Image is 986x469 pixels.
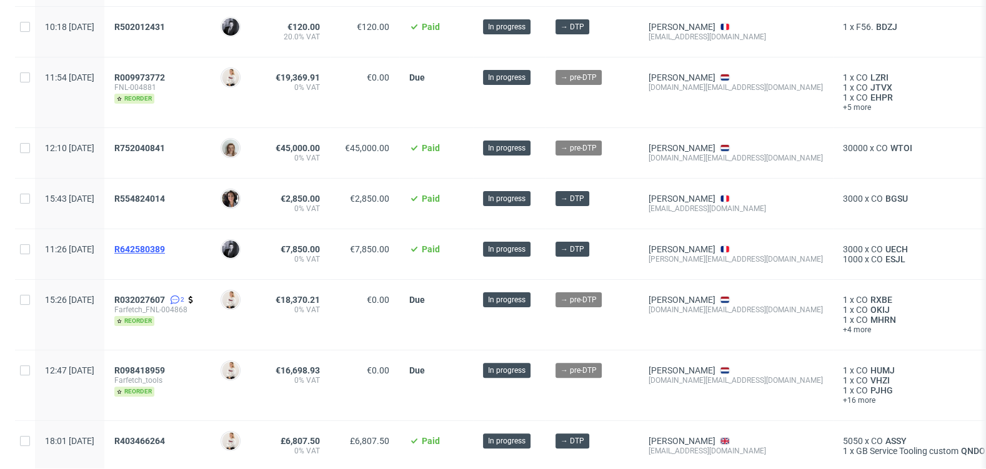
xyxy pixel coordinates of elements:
span: 0% VAT [271,305,320,315]
span: CO [856,295,868,305]
img: Mari Fok [222,432,239,450]
img: Moreno Martinez Cristina [222,190,239,207]
span: Farfetch_tools [114,375,201,385]
img: Philippe Dubuy [222,240,239,258]
span: 3000 [843,194,863,204]
span: 1 [843,82,848,92]
span: Paid [422,244,440,254]
a: RXBE [868,295,895,305]
a: BGSU [883,194,910,204]
span: €2,850.00 [281,194,320,204]
span: CO [856,375,868,385]
span: In progress [488,193,525,204]
a: [PERSON_NAME] [649,194,715,204]
span: In progress [488,142,525,154]
span: R752040841 [114,143,165,153]
span: 11:26 [DATE] [45,244,94,254]
span: 2 [181,295,184,305]
span: 0% VAT [271,82,320,92]
span: 30000 [843,143,868,153]
span: In progress [488,72,525,83]
span: Paid [422,22,440,32]
a: [PERSON_NAME] [649,22,715,32]
span: reorder [114,316,154,326]
a: R032027607 [114,295,167,305]
span: → pre-DTP [560,72,597,83]
a: BDZJ [874,22,900,32]
a: [PERSON_NAME] [649,244,715,254]
span: → DTP [560,21,584,32]
span: EHPR [868,92,895,102]
span: Paid [422,436,440,446]
span: → DTP [560,244,584,255]
span: Due [409,295,425,305]
div: [DOMAIN_NAME][EMAIL_ADDRESS][DOMAIN_NAME] [649,305,823,315]
span: Due [409,72,425,82]
span: 3000 [843,244,863,254]
span: 1 [843,295,848,305]
span: 10:18 [DATE] [45,22,94,32]
span: R403466264 [114,436,165,446]
a: OKIJ [868,305,892,315]
img: Monika Poźniak [222,139,239,157]
span: 0% VAT [271,204,320,214]
span: Paid [422,143,440,153]
span: CO [856,92,868,102]
span: 0% VAT [271,254,320,264]
span: €120.00 [357,22,389,32]
a: VHZI [868,375,892,385]
span: €0.00 [367,295,389,305]
span: CO [871,254,883,264]
span: €7,850.00 [281,244,320,254]
img: Mari Fok [222,362,239,379]
div: [DOMAIN_NAME][EMAIL_ADDRESS][DOMAIN_NAME] [649,153,823,163]
span: CO [856,305,868,315]
span: CO [871,244,883,254]
a: 2 [167,295,184,305]
span: €120.00 [287,22,320,32]
a: ESJL [883,254,908,264]
span: 1 [843,72,848,82]
span: R554824014 [114,194,165,204]
img: Mari Fok [222,69,239,86]
span: In progress [488,435,525,447]
span: €2,850.00 [350,194,389,204]
div: [EMAIL_ADDRESS][DOMAIN_NAME] [649,204,823,214]
div: [PERSON_NAME][EMAIL_ADDRESS][DOMAIN_NAME] [649,254,823,264]
span: €0.00 [367,365,389,375]
span: R009973772 [114,72,165,82]
a: LZRI [868,72,891,82]
span: £6,807.50 [350,436,389,446]
a: HUMJ [868,365,897,375]
a: R554824014 [114,194,167,204]
span: In progress [488,294,525,305]
a: R009973772 [114,72,167,82]
a: WTOI [888,143,915,153]
a: ASSY [883,436,909,446]
span: JTVX [868,82,895,92]
a: [PERSON_NAME] [649,295,715,305]
span: €18,370.21 [276,295,320,305]
span: R502012431 [114,22,165,32]
span: 1 [843,365,848,375]
span: Farfetch_FNL-004868 [114,305,201,315]
span: Paid [422,194,440,204]
span: €16,698.93 [276,365,320,375]
a: [PERSON_NAME] [649,72,715,82]
span: R098418959 [114,365,165,375]
span: 1 [843,446,848,456]
span: €0.00 [367,72,389,82]
span: CO [871,194,883,204]
span: 0% VAT [271,153,320,163]
span: 15:43 [DATE] [45,194,94,204]
span: CO [856,72,868,82]
a: MHRN [868,315,899,325]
